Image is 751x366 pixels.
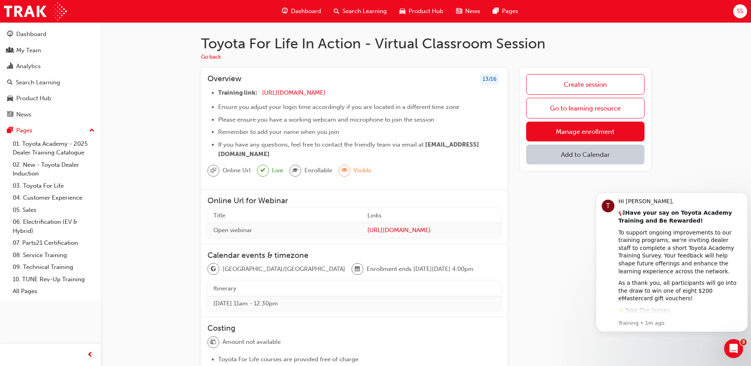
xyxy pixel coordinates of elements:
a: All Pages [10,285,98,297]
span: Please ensure you have a working webcam and microphone to join the session [218,116,434,123]
span: money-icon [211,337,216,347]
a: Product Hub [3,91,98,106]
span: pages-icon [493,6,499,16]
a: Go to learning resource [526,98,645,118]
a: guage-iconDashboard [276,3,327,19]
a: Create session [526,74,645,95]
span: globe-icon [211,264,216,274]
th: Itinerary [207,281,501,296]
button: Pages [3,123,98,138]
div: Search Learning [16,78,60,87]
button: SS [733,4,747,18]
a: 09. Technical Training [10,261,98,273]
h3: Overview [207,74,241,85]
div: Pages [16,126,32,135]
a: News [3,107,98,122]
th: Links [361,208,501,223]
span: chart-icon [7,63,13,70]
span: news-icon [456,6,462,16]
span: Remember to add your name when you join [218,128,339,135]
span: 3 [740,339,747,345]
a: pages-iconPages [487,3,525,19]
span: pages-icon [7,127,13,134]
a: My Team [3,43,98,58]
a: 01. Toyota Academy - 2025 Dealer Training Catalogue [10,138,98,159]
span: Enrollable [304,166,332,175]
span: Search Learning [342,7,387,16]
span: eye-icon [342,166,347,176]
th: Title [207,208,361,223]
button: DashboardMy TeamAnalyticsSearch LearningProduct HubNews [3,25,98,123]
span: Product Hub [409,7,443,16]
span: search-icon [7,79,13,86]
span: up-icon [89,126,95,136]
div: Product Hub [16,94,51,103]
img: Trak [4,2,67,20]
h3: Calendar events & timezone [207,251,501,260]
a: Analytics [3,59,98,74]
iframe: Intercom live chat [724,339,743,358]
a: 06. Electrification (EV & Hybrid) [10,216,98,237]
span: Ensure you adjust your login time accordingly if you are located in a different time zone [218,103,459,111]
span: Amount not available [222,337,281,347]
a: [URL][DOMAIN_NAME] [262,89,325,96]
span: SS [737,7,743,16]
a: 04. Customer Experience [10,192,98,204]
h1: Toyota For Life In Action - Virtual Classroom Session [201,35,651,52]
td: [DATE] 11am - 12:30pm [207,296,501,311]
h3: Online Url for Webinar [207,196,501,205]
a: car-iconProduct Hub [393,3,450,19]
span: News [465,7,480,16]
span: search-icon [334,6,339,16]
a: news-iconNews [450,3,487,19]
span: news-icon [7,111,13,118]
span: guage-icon [7,31,13,38]
a: Manage enrollment [526,122,645,141]
span: Live [272,166,283,175]
span: Pages [502,7,518,16]
span: people-icon [7,47,13,54]
span: car-icon [7,95,13,102]
span: calendar-icon [355,264,360,274]
span: Training link: [218,89,257,96]
a: 05. Sales [10,204,98,216]
button: Add to Calendar [526,145,645,164]
iframe: Intercom notifications message [593,185,751,337]
span: sessionType_ONLINE_URL-icon [211,166,216,176]
span: Visible [354,166,371,175]
a: search-iconSearch Learning [327,3,393,19]
div: Analytics [16,62,41,71]
span: graduationCap-icon [293,166,298,176]
div: 13 / 16 [480,74,499,85]
span: Toyota For Life courses are provided free of charge [218,356,358,363]
span: car-icon [399,6,405,16]
a: 03. Toyota For Life [10,180,98,192]
span: [GEOGRAPHIC_DATA]/[GEOGRAPHIC_DATA] [222,265,345,274]
div: News [16,110,31,119]
span: Open webinar [213,227,252,234]
span: Dashboard [291,7,321,16]
span: If you have any questions, feel free to contact the friendly team via email at [218,141,424,148]
div: My Team [16,46,41,55]
span: guage-icon [282,6,288,16]
span: Enrollment ends [DATE][DATE] 4:00pm [367,265,473,274]
h3: Costing [207,324,501,333]
a: Search Learning [3,75,98,90]
span: [EMAIL_ADDRESS][DOMAIN_NAME] [218,141,479,158]
a: Dashboard [3,27,98,42]
a: 07. Parts21 Certification [10,237,98,249]
a: 02. New - Toyota Dealer Induction [10,159,98,180]
a: [URL][DOMAIN_NAME] [367,226,495,235]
